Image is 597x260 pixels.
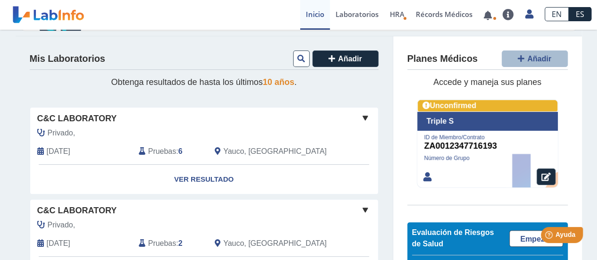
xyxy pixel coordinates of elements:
span: C&C Laboratory [37,112,117,125]
b: 2 [178,239,183,247]
b: 6 [178,147,183,155]
div: : [132,238,208,249]
span: 2025-08-30 [47,146,70,157]
button: Añadir [312,50,378,67]
button: Añadir [502,50,568,67]
span: Yauco, PR [223,146,327,157]
span: Añadir [527,55,551,63]
a: Empezar [509,230,563,247]
span: Accede y maneja sus planes [433,77,541,87]
span: Pruebas [148,146,176,157]
span: Yauco, PR [223,238,327,249]
span: Privado, [48,219,76,231]
div: : [132,146,208,157]
span: C&C Laboratory [37,204,117,217]
a: Ver Resultado [30,165,378,194]
h4: Planes Médicos [407,53,478,65]
span: HRA [390,9,404,19]
h4: Mis Laboratorios [30,53,105,65]
span: 2025-08-23 [47,238,70,249]
span: 10 años [263,77,294,87]
iframe: Help widget launcher [513,223,587,250]
span: Evaluación de Riesgos de Salud [412,228,494,248]
span: Añadir [338,55,362,63]
a: ES [569,7,591,21]
a: EN [545,7,569,21]
span: Obtenga resultados de hasta los últimos . [111,77,296,87]
span: Privado, [48,127,76,139]
span: Pruebas [148,238,176,249]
